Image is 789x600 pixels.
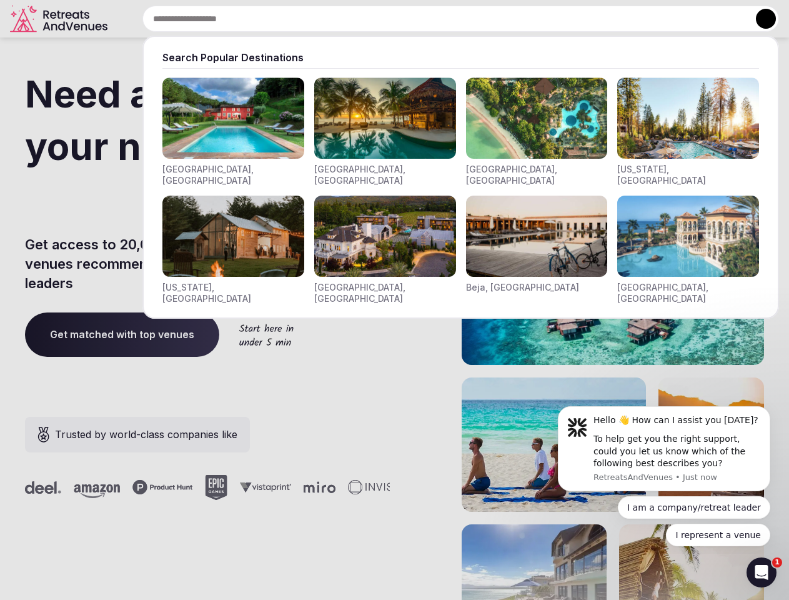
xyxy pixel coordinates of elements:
div: [GEOGRAPHIC_DATA], [GEOGRAPHIC_DATA] [466,164,608,186]
img: Visit venues for New York, USA [162,196,304,277]
div: [US_STATE], [GEOGRAPHIC_DATA] [617,164,759,186]
div: [GEOGRAPHIC_DATA], [GEOGRAPHIC_DATA] [314,164,456,186]
img: Visit venues for Beja, Portugal [466,196,608,277]
div: Visit venues for Riviera Maya, Mexico [314,77,456,186]
div: [US_STATE], [GEOGRAPHIC_DATA] [162,282,304,304]
div: Visit venues for Napa Valley, USA [314,196,456,304]
div: [GEOGRAPHIC_DATA], [GEOGRAPHIC_DATA] [162,164,304,186]
div: Visit venues for California, USA [617,77,759,186]
img: Visit venues for Indonesia, Bali [466,77,608,159]
div: Visit venues for Indonesia, Bali [466,77,608,186]
div: Beja, [GEOGRAPHIC_DATA] [466,282,579,293]
img: Visit venues for Napa Valley, USA [314,196,456,277]
iframe: Intercom notifications message [539,395,789,554]
div: Visit venues for New York, USA [162,196,304,304]
div: [GEOGRAPHIC_DATA], [GEOGRAPHIC_DATA] [617,282,759,304]
img: Visit venues for California, USA [617,77,759,159]
img: Visit venues for Riviera Maya, Mexico [314,77,456,159]
div: Search Popular Destinations [162,51,759,64]
img: Visit venues for Canarias, Spain [617,196,759,277]
iframe: Intercom live chat [747,557,777,587]
div: Visit venues for Beja, Portugal [466,196,608,304]
img: Visit venues for Toscana, Italy [162,77,304,159]
span: 1 [772,557,782,567]
div: Visit venues for Canarias, Spain [617,196,759,304]
div: [GEOGRAPHIC_DATA], [GEOGRAPHIC_DATA] [314,282,456,304]
div: Visit venues for Toscana, Italy [162,77,304,186]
